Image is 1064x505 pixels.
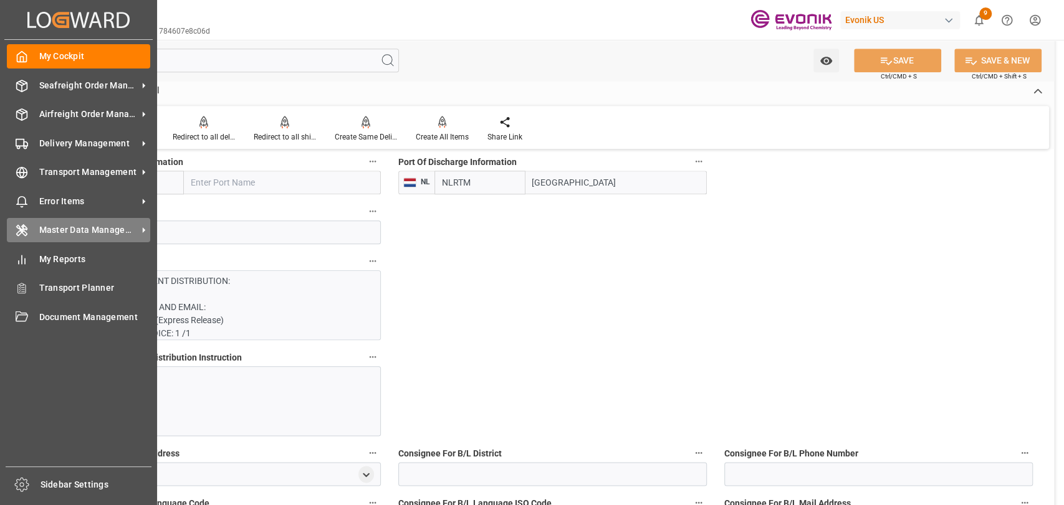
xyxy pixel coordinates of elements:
button: U.S. State Of Origin [365,203,381,219]
img: country [403,177,416,187]
button: show 9 new notifications [965,6,993,34]
div: Redirect to all shipments [254,131,316,143]
button: Help Center [993,6,1021,34]
span: Sidebar Settings [41,478,152,491]
button: Port Of Loading Information [365,153,381,169]
button: SAVE & NEW [954,49,1042,72]
span: Ctrl/CMD + S [881,72,917,81]
input: Enter Port Name [184,171,381,194]
input: Enter Locode [434,171,525,194]
button: Physical Document Distribution Instruction [365,349,381,365]
span: Document Management [39,311,151,324]
span: NL [416,177,430,186]
button: open menu [813,49,839,72]
span: Seafreight Order Management [39,79,138,92]
a: Transport Planner [7,276,150,300]
img: Evonik-brand-mark-Deep-Purple-RGB.jpeg_1700498283.jpeg [750,9,832,31]
span: My Reports [39,253,151,266]
span: My Cockpit [39,50,151,63]
span: Delivery Management [39,137,138,150]
span: Consignee For B/L Phone Number [724,447,858,460]
span: Transport Planner [39,281,151,295]
a: My Reports [7,247,150,271]
div: Evonik US [840,11,960,29]
button: Text Information [365,253,381,269]
span: Ctrl/CMD + Shift + S [972,72,1027,81]
span: Transport Management [39,166,138,179]
span: Physical Document Distribution Instruction [72,351,242,364]
div: Create Same Delivery Date [335,131,397,143]
div: open menu [358,466,374,483]
button: Evonik US [840,8,965,32]
span: Airfreight Order Management [39,108,138,121]
button: SAVE [854,49,941,72]
button: Consignee For B/L Phone Number [1017,445,1033,461]
span: Port Of Discharge Information [398,156,517,169]
button: Consignee For B/L Address [365,445,381,461]
input: Enter Port Name [525,171,707,194]
button: Consignee For B/L District [691,445,707,461]
span: Error Items [39,195,138,208]
span: 9 [979,7,992,20]
div: Share Link [487,131,522,143]
a: Document Management [7,304,150,329]
span: Consignee For B/L District [398,447,502,460]
input: Search Fields [57,49,399,72]
button: Port Of Discharge Information [691,153,707,169]
a: My Cockpit [7,44,150,68]
div: Redirect to all deliveries [173,131,235,143]
span: Master Data Management [39,224,138,237]
div: Create All Items [416,131,469,143]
